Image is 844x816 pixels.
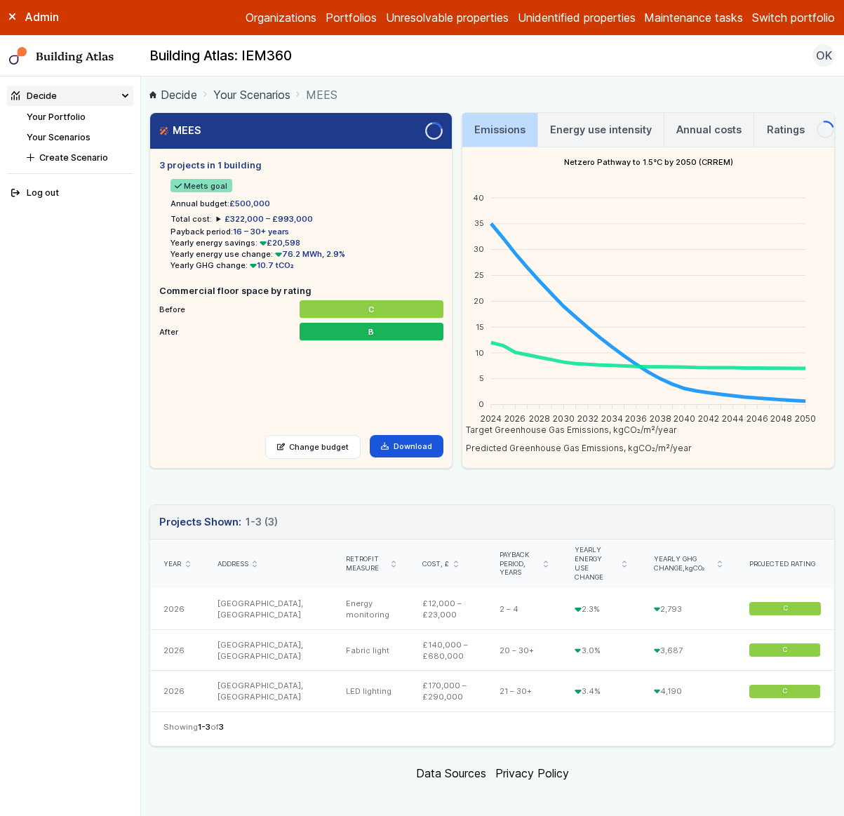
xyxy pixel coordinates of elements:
[219,722,224,732] span: 3
[455,443,692,453] span: Predicted Greenhouse Gas Emissions, kgCO₂/m²/year
[553,413,575,423] tspan: 2030
[170,248,443,260] li: Yearly energy use change:
[229,199,270,208] span: £500,000
[462,113,537,147] a: Emissions
[812,44,835,67] button: OK
[749,560,821,569] div: Projected rating
[486,589,561,629] div: 2 – 4
[170,179,232,192] span: Meets goal
[9,47,27,65] img: main-0bbd2752.svg
[22,147,133,168] button: Create Scenario
[422,560,449,569] span: Cost, £
[782,646,787,655] span: C
[474,244,484,254] tspan: 30
[27,112,86,122] a: Your Portfolio
[163,721,224,733] span: Showing of
[674,413,695,423] tspan: 2040
[217,640,303,661] a: [GEOGRAPHIC_DATA], [GEOGRAPHIC_DATA]
[170,198,443,209] li: Annual budget:
[7,86,133,106] summary: Decide
[474,270,484,280] tspan: 25
[370,435,443,457] a: Download
[654,555,714,573] span: Yearly GHG change,
[664,113,753,147] a: Annual costs
[529,413,550,423] tspan: 2028
[416,766,486,780] a: Data Sources
[640,629,735,671] div: 3,687
[770,413,792,423] tspan: 2048
[368,326,374,337] span: B
[159,320,443,338] li: After
[217,598,303,620] a: [GEOGRAPHIC_DATA], [GEOGRAPHIC_DATA]
[495,766,569,780] a: Privacy Policy
[486,671,561,711] div: 21 – 30+
[500,551,539,577] span: Payback period, years
[170,213,212,225] h6: Total cost:
[159,514,278,530] h3: Projects Shown:
[273,249,345,259] span: 76.2 MWh, 2.9%
[170,260,443,271] li: Yearly GHG change:
[346,555,387,573] span: Retrofit measure
[782,687,787,696] span: C
[159,284,443,297] h5: Commercial floor space by rating
[816,47,832,64] span: OK
[698,413,719,423] tspan: 2042
[685,564,705,572] span: kgCO₂
[752,9,835,26] button: Switch portfolio
[561,671,640,711] div: 3.4%
[722,413,744,423] tspan: 2044
[159,297,443,316] li: Before
[486,629,561,671] div: 20 – 30+
[575,546,617,582] span: Yearly energy use change
[233,227,289,236] span: 16 – 30+ years
[213,86,290,103] a: Your Scenarios
[306,86,337,103] span: MEES
[474,218,484,228] tspan: 35
[159,123,201,138] h3: MEES
[518,9,636,26] a: Unidentified properties
[216,213,313,225] summary: £322,000 – £993,000
[257,238,300,248] span: £20,598
[409,629,486,671] div: £140,000 – £680,000
[333,629,409,671] div: Fabric light
[601,413,623,423] tspan: 2034
[246,9,316,26] a: Organizations
[474,122,525,138] h3: Emissions
[409,589,486,629] div: £12,000 – £23,000
[11,89,57,102] div: Decide
[644,9,743,26] a: Maintenance tasks
[550,122,652,138] h3: Energy use intensity
[7,183,133,203] button: Log out
[577,413,598,423] tspan: 2032
[640,589,735,629] div: 2,793
[170,237,443,248] li: Yearly energy savings:
[561,589,640,629] div: 2.3%
[150,589,203,629] div: 2026
[640,671,735,711] div: 4,190
[476,321,484,331] tspan: 15
[475,347,484,357] tspan: 10
[246,514,278,530] span: 1-3 (3)
[462,147,834,177] h4: Netzero Pathway to 1.5°C by 2050 (CRREM)
[333,589,409,629] div: Energy monitoring
[225,214,313,224] span: £322,000 – £993,000
[150,671,203,711] div: 2026
[248,260,294,270] span: 10.7 tCO₂
[326,9,377,26] a: Portfolios
[473,192,484,202] tspan: 40
[265,435,361,459] a: Change budget
[27,132,91,142] a: Your Scenarios
[767,122,805,138] h3: Ratings
[163,560,181,569] span: Year
[746,413,768,423] tspan: 2046
[170,226,443,237] li: Payback period:
[561,629,640,671] div: 3.0%
[795,413,816,423] tspan: 2050
[481,413,502,423] tspan: 2024
[386,9,509,26] a: Unresolvable properties
[625,413,647,423] tspan: 2036
[455,424,677,435] span: Target Greenhouse Gas Emissions, kgCO₂/m²/year
[149,86,197,103] a: Decide
[150,711,834,746] nav: Table navigation
[150,629,203,671] div: 2026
